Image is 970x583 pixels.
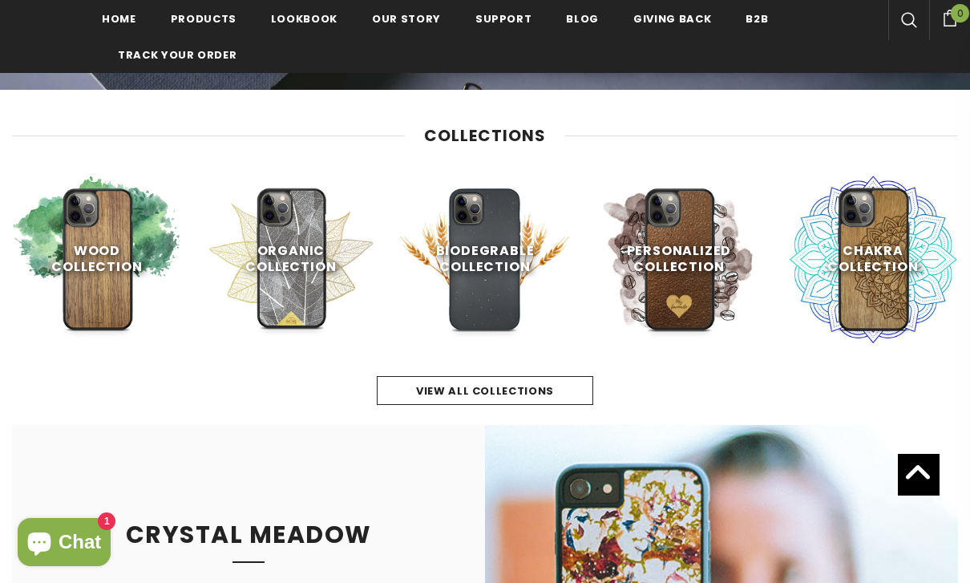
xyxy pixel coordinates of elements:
[126,517,372,552] span: CRYSTAL MEADOW
[377,376,593,405] a: view all collections
[633,11,711,26] span: Giving back
[475,11,532,26] span: support
[118,36,236,72] a: Track your order
[566,11,599,26] span: Blog
[929,7,970,26] a: 0
[416,383,554,399] span: view all collections
[102,11,136,26] span: Home
[118,47,236,63] span: Track your order
[171,11,236,26] span: Products
[424,124,546,147] span: Collections
[13,518,115,570] inbox-online-store-chat: Shopify online store chat
[372,11,441,26] span: Our Story
[746,11,768,26] span: B2B
[271,11,337,26] span: Lookbook
[951,4,969,22] span: 0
